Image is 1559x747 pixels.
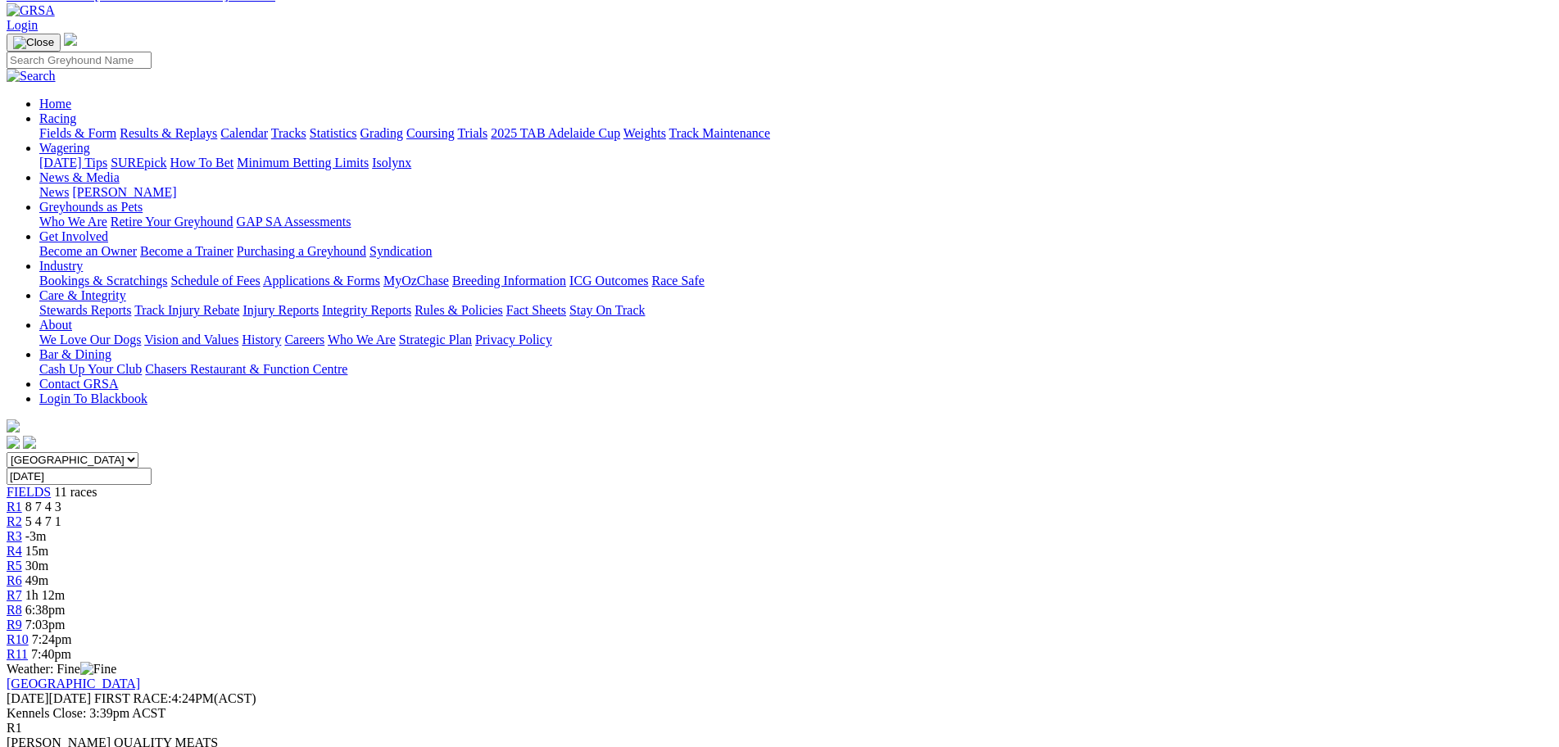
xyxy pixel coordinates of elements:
div: Care & Integrity [39,303,1552,318]
a: R9 [7,618,22,632]
a: R7 [7,588,22,602]
a: Grading [360,126,403,140]
span: -3m [25,529,47,543]
a: Purchasing a Greyhound [237,244,366,258]
a: Contact GRSA [39,377,118,391]
span: 5 4 7 1 [25,514,61,528]
a: Results & Replays [120,126,217,140]
a: Vision and Values [144,333,238,346]
a: Breeding Information [452,274,566,287]
span: 7:40pm [31,647,71,661]
a: History [242,333,281,346]
a: Home [39,97,71,111]
span: 11 races [54,485,97,499]
a: Who We Are [328,333,396,346]
a: Wagering [39,141,90,155]
div: Racing [39,126,1552,141]
input: Search [7,52,152,69]
a: Login [7,18,38,32]
a: Statistics [310,126,357,140]
span: [DATE] [7,691,91,705]
a: Applications & Forms [263,274,380,287]
a: [PERSON_NAME] [72,185,176,199]
img: Fine [80,662,116,677]
a: GAP SA Assessments [237,215,351,229]
a: Become an Owner [39,244,137,258]
img: logo-grsa-white.png [64,33,77,46]
a: Syndication [369,244,432,258]
img: facebook.svg [7,436,20,449]
span: FIELDS [7,485,51,499]
a: R5 [7,559,22,573]
a: R2 [7,514,22,528]
a: How To Bet [170,156,234,170]
a: [DATE] Tips [39,156,107,170]
a: About [39,318,72,332]
a: Industry [39,259,83,273]
div: Wagering [39,156,1552,170]
a: Bookings & Scratchings [39,274,167,287]
a: Injury Reports [242,303,319,317]
span: Weather: Fine [7,662,116,676]
span: 6:38pm [25,603,66,617]
span: 7:24pm [32,632,72,646]
a: R8 [7,603,22,617]
button: Toggle navigation [7,34,61,52]
a: News & Media [39,170,120,184]
div: Bar & Dining [39,362,1552,377]
div: News & Media [39,185,1552,200]
a: [GEOGRAPHIC_DATA] [7,677,140,690]
a: Greyhounds as Pets [39,200,143,214]
a: Become a Trainer [140,244,233,258]
a: Chasers Restaurant & Function Centre [145,362,347,376]
a: Fields & Form [39,126,116,140]
a: News [39,185,69,199]
a: R4 [7,544,22,558]
span: R1 [7,721,22,735]
span: FIRST RACE: [94,691,171,705]
span: 49m [25,573,48,587]
span: R11 [7,647,28,661]
a: Coursing [406,126,455,140]
a: Track Maintenance [669,126,770,140]
a: R6 [7,573,22,587]
div: About [39,333,1552,347]
a: MyOzChase [383,274,449,287]
span: [DATE] [7,691,49,705]
span: 8 7 4 3 [25,500,61,514]
a: Trials [457,126,487,140]
a: Get Involved [39,229,108,243]
div: Kennels Close: 3:39pm ACST [7,706,1552,721]
img: GRSA [7,3,55,18]
a: Isolynx [372,156,411,170]
a: Careers [284,333,324,346]
a: R3 [7,529,22,543]
a: Stewards Reports [39,303,131,317]
span: 15m [25,544,48,558]
a: Schedule of Fees [170,274,260,287]
a: Racing [39,111,76,125]
span: 7:03pm [25,618,66,632]
a: Calendar [220,126,268,140]
div: Industry [39,274,1552,288]
a: Rules & Policies [415,303,503,317]
img: Search [7,69,56,84]
a: Race Safe [651,274,704,287]
a: SUREpick [111,156,166,170]
a: R1 [7,500,22,514]
span: 1h 12m [25,588,65,602]
div: Get Involved [39,244,1552,259]
a: Strategic Plan [399,333,472,346]
a: R10 [7,632,29,646]
a: Bar & Dining [39,347,111,361]
img: twitter.svg [23,436,36,449]
input: Select date [7,468,152,485]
